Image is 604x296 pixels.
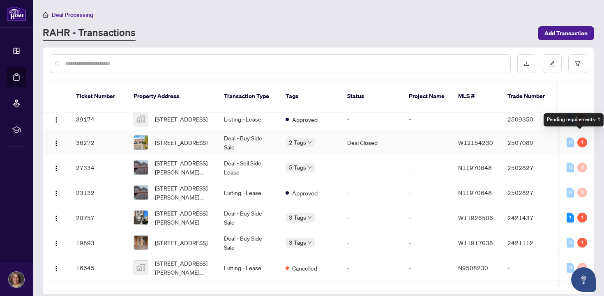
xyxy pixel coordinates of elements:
[577,188,587,197] div: 0
[402,255,452,280] td: -
[571,267,596,292] button: Open asap
[134,236,148,250] img: thumbnail-img
[308,165,312,170] span: down
[501,205,558,230] td: 2421437
[452,80,501,112] th: MLS #
[575,61,581,67] span: filter
[501,80,558,112] th: Trade Number
[402,155,452,180] td: -
[217,205,279,230] td: Deal - Buy Side Sale
[341,255,402,280] td: -
[501,180,558,205] td: 2502827
[155,158,211,177] span: [STREET_ADDRESS][PERSON_NAME][PERSON_NAME]
[69,155,127,180] td: 27334
[501,108,558,130] td: 2509350
[458,214,493,221] span: W11926506
[50,161,63,174] button: Logo
[524,61,530,67] span: download
[567,238,574,248] div: 0
[50,186,63,199] button: Logo
[458,164,492,171] span: N11970648
[577,213,587,223] div: 1
[567,163,574,172] div: 0
[53,215,60,222] img: Logo
[155,138,207,147] span: [STREET_ADDRESS]
[217,230,279,255] td: Deal - Buy Side Sale
[155,259,211,277] span: [STREET_ADDRESS][PERSON_NAME][PERSON_NAME]
[517,54,536,73] button: download
[53,117,60,123] img: Logo
[402,230,452,255] td: -
[43,12,48,18] span: home
[134,186,148,200] img: thumbnail-img
[217,80,279,112] th: Transaction Type
[577,163,587,172] div: 0
[567,263,574,273] div: 0
[538,26,594,40] button: Add Transaction
[341,80,402,112] th: Status
[544,27,588,40] span: Add Transaction
[53,265,60,272] img: Logo
[69,180,127,205] td: 23132
[134,211,148,225] img: thumbnail-img
[341,155,402,180] td: -
[217,108,279,130] td: Listing - Lease
[53,240,60,247] img: Logo
[50,136,63,149] button: Logo
[501,155,558,180] td: 2502827
[292,115,318,124] span: Approved
[50,211,63,224] button: Logo
[501,230,558,255] td: 2421112
[308,140,312,145] span: down
[69,230,127,255] td: 19893
[217,130,279,155] td: Deal - Buy Side Sale
[567,138,574,147] div: 0
[458,139,493,146] span: W12154230
[577,263,587,273] div: 0
[402,205,452,230] td: -
[458,239,493,246] span: W11917038
[50,236,63,249] button: Logo
[134,161,148,174] img: thumbnail-img
[155,115,207,124] span: [STREET_ADDRESS]
[292,188,318,197] span: Approved
[458,264,488,271] span: N9508230
[341,205,402,230] td: -
[567,188,574,197] div: 0
[568,54,587,73] button: filter
[544,113,604,126] div: Pending requirements: 1
[69,108,127,130] td: 39174
[53,190,60,197] img: Logo
[52,11,93,18] span: Deal Processing
[402,108,452,130] td: -
[69,80,127,112] th: Ticket Number
[217,155,279,180] td: Deal - Sell Side Lease
[134,261,148,275] img: thumbnail-img
[50,112,63,126] button: Logo
[9,272,24,287] img: Profile Icon
[69,255,127,280] td: 16645
[341,130,402,155] td: Deal Closed
[289,213,306,222] span: 3 Tags
[577,238,587,248] div: 1
[402,130,452,155] td: -
[289,238,306,247] span: 3 Tags
[155,238,207,247] span: [STREET_ADDRESS]
[577,138,587,147] div: 1
[549,61,555,67] span: edit
[53,140,60,147] img: Logo
[289,138,306,147] span: 2 Tags
[341,230,402,255] td: -
[402,180,452,205] td: -
[217,180,279,205] td: Listing - Lease
[53,165,60,172] img: Logo
[69,130,127,155] td: 36272
[567,213,574,223] div: 1
[501,255,558,280] td: -
[543,54,562,73] button: edit
[127,80,217,112] th: Property Address
[292,264,317,273] span: Cancelled
[308,241,312,245] span: down
[155,209,211,227] span: [STREET_ADDRESS][PERSON_NAME]
[341,108,402,130] td: -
